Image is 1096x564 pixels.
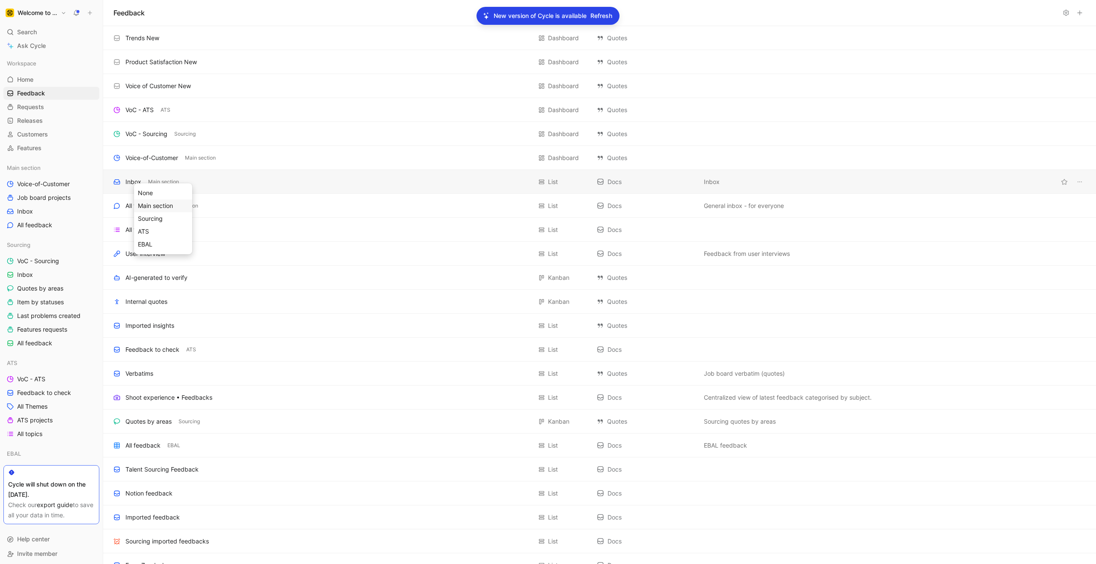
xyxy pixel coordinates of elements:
div: List [548,249,558,259]
div: Quotes [597,273,695,283]
div: Docs [597,177,695,187]
div: Check our to save all your data in time. [8,500,95,520]
h1: Welcome to the Jungle [18,9,57,17]
span: Item by statuses [17,298,64,306]
div: Quotes [597,33,695,43]
span: Inbox [17,207,33,216]
span: Search [17,27,37,37]
span: EBAL [7,449,21,458]
a: All topics [3,427,99,440]
div: Dashboard [548,105,579,115]
span: Workspace [7,59,36,68]
span: Last problems created [17,312,80,320]
span: Inbox [17,270,33,279]
div: All topicsATSList DocsView actions [103,218,1096,242]
div: Docs [597,201,695,211]
div: None [138,188,188,198]
span: Features requests [17,325,67,334]
div: VoC - SourcingSourcingDashboard QuotesView actions [103,122,1096,146]
span: All topics [17,430,42,438]
div: Voice of Customer NewDashboard QuotesView actions [103,74,1096,98]
span: Requests [17,103,44,111]
div: Dashboard [548,129,579,139]
div: Kanban [548,297,569,307]
div: List [548,488,558,499]
span: ATS [161,106,170,114]
span: Main section [148,178,179,186]
a: Last problems created [3,309,99,322]
div: Shoot experience • FeedbacksList DocsCentralized view of latest feedback categorised by subject.V... [103,386,1096,410]
div: Quotes [597,105,695,115]
div: Invite member [3,547,99,560]
span: VoC - ATS [17,375,45,383]
span: Inbox [704,177,720,187]
span: Home [17,75,33,84]
a: All Themes [3,400,99,413]
button: Sourcing quotes by areas [702,416,777,427]
a: Customers [3,128,99,141]
div: Cycle will shut down on the [DATE]. [8,479,95,500]
a: Item by statuses [3,296,99,309]
div: Docs [597,464,695,475]
button: Sourcing [177,418,202,425]
span: Main section [138,202,173,209]
div: Imported feedbackList DocsView actions [103,505,1096,529]
div: Quotes [597,368,695,379]
span: EBAL feedback [704,440,747,451]
div: EBAL [3,447,99,463]
div: Workspace [3,57,99,70]
div: Internal quotes [125,297,167,307]
div: InboxMain sectionList DocsInboxView actions [103,170,1096,194]
div: Quotes [597,153,695,163]
div: Quotes [597,297,695,307]
span: Customers [17,130,48,139]
span: Sourcing [138,215,163,222]
div: Quotes by areas [125,416,172,427]
div: Imported feedback [125,512,180,522]
div: List [548,321,558,331]
a: export guide [37,501,73,508]
span: All feedback [17,339,52,347]
div: Imported insightsList QuotesView actions [103,314,1096,338]
div: Quotes [597,129,695,139]
div: List [548,512,558,522]
a: Feedback to check [3,386,99,399]
a: Quotes by areas [3,282,99,295]
a: Feedback [3,87,99,100]
div: List [548,368,558,379]
span: ATS projects [17,416,53,424]
div: VerbatimsList QuotesJob board verbatim (quotes)View actions [103,362,1096,386]
span: VoC - Sourcing [17,257,59,265]
div: Voice-of-Customer [125,153,178,163]
div: Product Satisfaction New [125,57,197,67]
div: All feedback [125,440,161,451]
div: Sourcing imported feedbacksList DocsView actions [103,529,1096,553]
button: General inbox - for everyone [702,201,786,211]
button: Refresh [590,10,613,21]
div: Inbox [125,177,141,187]
h1: Feedback [113,8,145,18]
a: Home [3,73,99,86]
button: Main section [146,178,181,186]
div: List [548,464,558,475]
div: All topics [125,225,151,235]
div: Docs [597,344,695,355]
div: Shoot experience • Feedbacks [125,392,212,403]
div: All feedback [125,201,161,211]
span: Sourcing [179,417,200,426]
button: Feedback from user interviews [702,249,792,259]
div: All feedbackMain sectionList DocsGeneral inbox - for everyoneView actions [103,194,1096,218]
span: Main section [7,163,41,172]
span: Feedback from user interviews [704,249,790,259]
span: Releases [17,116,43,125]
span: ATS [138,228,149,235]
div: Talent Sourcing Feedback [125,464,199,475]
span: EBAL [167,441,180,450]
div: EBAL [3,447,99,460]
div: Sourcing imported feedbacks [125,536,209,546]
span: Job board projects [17,193,71,202]
span: Job board verbatim (quotes) [704,368,785,379]
span: Invite member [17,550,57,557]
div: Trends NewDashboard QuotesView actions [103,26,1096,50]
span: Feedback to check [17,389,71,397]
